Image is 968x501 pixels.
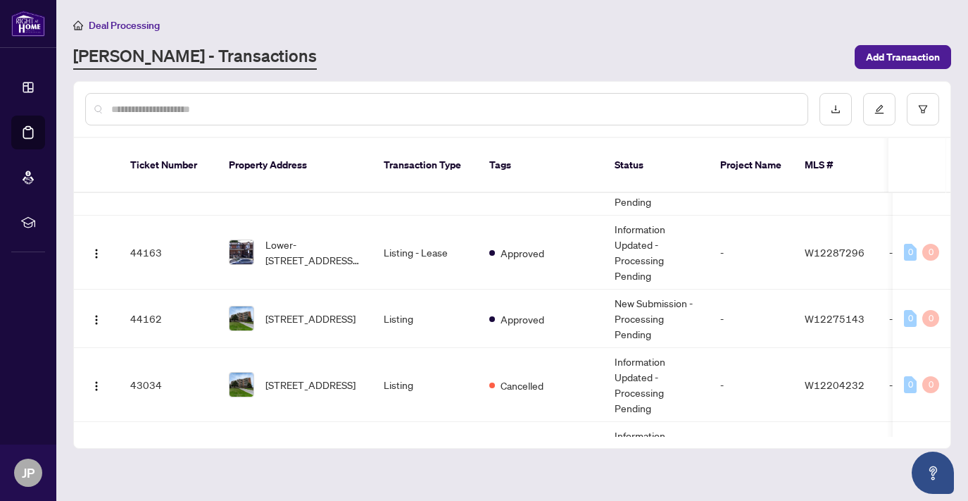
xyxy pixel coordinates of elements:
td: Information Updated - Processing Pending [603,348,709,422]
button: Logo [85,241,108,264]
th: Status [603,138,709,193]
td: 44162 [119,290,218,348]
td: - [709,290,793,348]
span: [STREET_ADDRESS] [265,377,356,392]
td: Information Updated - Processing Pending [603,216,709,290]
img: Logo [91,314,102,326]
a: [PERSON_NAME] - Transactions [73,44,317,70]
th: Transaction Type [372,138,478,193]
div: 0 [922,310,939,327]
span: [STREET_ADDRESS] [265,311,356,326]
img: Logo [91,381,102,392]
span: filter [918,104,928,114]
button: filter [907,93,939,125]
span: Lower-[STREET_ADDRESS][PERSON_NAME] [265,237,361,268]
img: Logo [91,248,102,259]
button: Logo [85,307,108,330]
td: 38620 [119,422,218,496]
button: edit [863,93,895,125]
td: New Submission - Processing Pending [603,290,709,348]
span: W12275143 [805,312,865,325]
div: 0 [922,376,939,393]
th: Project Name [709,138,793,193]
span: Approved [501,311,544,327]
span: W12287296 [805,246,865,259]
button: Logo [85,373,108,396]
button: Add Transaction [855,45,951,69]
td: Listing [372,290,478,348]
div: 0 [904,310,917,327]
td: - [709,348,793,422]
th: MLS # [793,138,878,193]
td: Listing [372,422,478,496]
img: thumbnail-img [230,240,253,264]
td: 44163 [119,216,218,290]
span: Approved [501,245,544,261]
span: W12204232 [805,378,865,391]
span: download [831,104,841,114]
span: JP [22,463,34,483]
span: Cancelled [501,378,543,393]
span: Deal Processing [89,19,160,32]
span: edit [874,104,884,114]
button: download [819,93,852,125]
td: - [709,216,793,290]
div: 0 [904,376,917,393]
th: Ticket Number [119,138,218,193]
button: Open asap [912,452,954,494]
td: - [709,422,793,496]
th: Property Address [218,138,372,193]
div: 0 [922,244,939,261]
td: Information Updated - Processing Pending [603,422,709,496]
div: 0 [904,244,917,261]
td: Listing - Lease [372,216,478,290]
th: Tags [478,138,603,193]
img: thumbnail-img [230,373,253,397]
td: 43034 [119,348,218,422]
span: Add Transaction [866,46,940,68]
img: thumbnail-img [230,307,253,330]
img: logo [11,11,45,37]
td: Listing [372,348,478,422]
span: home [73,20,83,30]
